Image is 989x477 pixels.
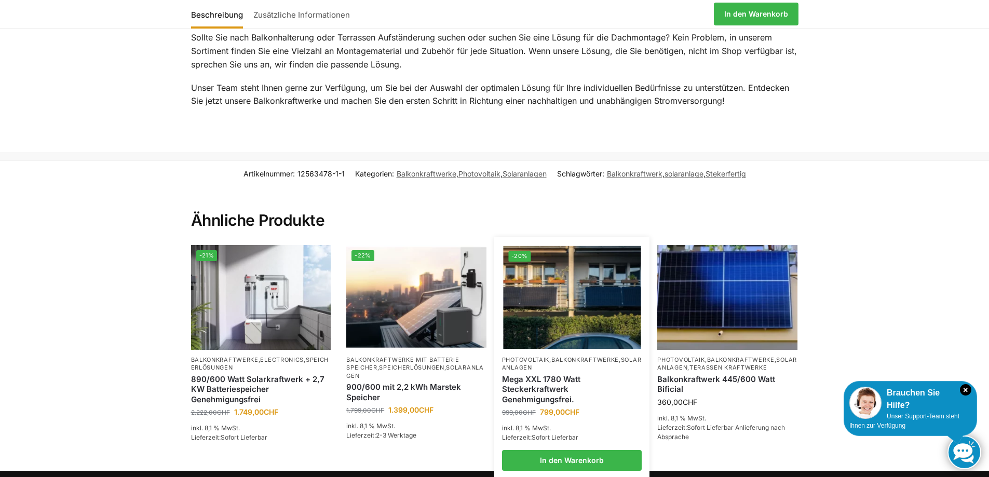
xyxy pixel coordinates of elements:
a: -21%Steckerkraftwerk mit 2,7kwh-Speicher [191,245,331,350]
a: Balkonkraftwerke mit Batterie Speicher [346,356,459,371]
bdi: 1.749,00 [234,407,278,416]
a: Solaranlagen [657,356,797,371]
span: Lieferzeit: [657,424,785,441]
span: Unser Support-Team steht Ihnen zur Verfügung [849,413,959,429]
bdi: 999,00 [502,408,536,416]
a: Speicherlösungen [379,364,444,371]
p: , , [346,356,486,380]
span: 2-3 Werktage [376,431,416,439]
a: Balkonkraftwerk [607,169,662,178]
a: Balkonkraftwerke [707,356,775,363]
a: Electronics [260,356,304,363]
img: Solaranlage für den kleinen Balkon [657,245,797,350]
a: 890/600 Watt Solarkraftwerk + 2,7 KW Batteriespeicher Genehmigungsfrei [191,374,331,405]
a: Solaranlagen [503,169,547,178]
i: Schließen [960,384,971,396]
a: In den Warenkorb legen: „Mega XXL 1780 Watt Steckerkraftwerk Genehmigungsfrei.“ [502,450,642,471]
span: CHF [419,405,433,414]
span: Artikelnummer: [243,168,345,179]
p: inkl. 8,1 % MwSt. [191,424,331,433]
p: inkl. 8,1 % MwSt. [657,414,797,423]
span: Sofort Lieferbar [221,433,267,441]
img: 2 Balkonkraftwerke [503,246,641,349]
a: -20%2 Balkonkraftwerke [503,246,641,349]
a: -22%Balkonkraftwerk mit Marstek Speicher [346,245,486,350]
span: CHF [565,407,579,416]
bdi: 1.399,00 [388,405,433,414]
a: Photovoltaik [458,169,500,178]
a: Balkonkraftwerke [191,356,259,363]
a: Solaranlagen [502,356,642,371]
span: Sofort Lieferbar Anlieferung nach Absprache [657,424,785,441]
a: Speicherlösungen [191,356,329,371]
span: Lieferzeit: [346,431,416,439]
span: CHF [683,398,697,406]
a: Photovoltaik [657,356,705,363]
a: Photovoltaik [502,356,549,363]
bdi: 799,00 [540,407,579,416]
img: Steckerkraftwerk mit 2,7kwh-Speicher [191,245,331,350]
p: inkl. 8,1 % MwSt. [346,421,486,431]
p: , , , [657,356,797,372]
p: inkl. 8,1 % MwSt. [502,424,642,433]
a: Balkonkraftwerke [397,169,456,178]
a: Stekerfertig [706,169,746,178]
img: Balkonkraftwerk mit Marstek Speicher [346,245,486,350]
p: Unser Team steht Ihnen gerne zur Verfügung, um Sie bei der Auswahl der optimalen Lösung für Ihre ... [191,81,798,108]
a: Terassen Kraftwerke [689,364,767,371]
a: Mega XXL 1780 Watt Steckerkraftwerk Genehmigungsfrei. [502,374,642,405]
bdi: 2.222,00 [191,408,230,416]
bdi: 1.799,00 [346,406,384,414]
a: Balkonkraftwerk 445/600 Watt Bificial [657,374,797,394]
span: 12563478-1-1 [297,169,345,178]
span: CHF [371,406,384,414]
span: Kategorien: , , [355,168,547,179]
span: CHF [264,407,278,416]
span: Schlagwörter: , , [557,168,746,179]
a: Solaranlagen [346,364,484,379]
a: Balkonkraftwerke [551,356,619,363]
a: 900/600 mit 2,2 kWh Marstek Speicher [346,382,486,402]
div: Brauchen Sie Hilfe? [849,387,971,412]
bdi: 360,00 [657,398,697,406]
a: solaranlage [665,169,703,178]
p: Sollte Sie nach Balkonhalterung oder Terrassen Aufständerung suchen oder suchen Sie eine Lösung f... [191,31,798,71]
p: , , [191,356,331,372]
p: , , [502,356,642,372]
h2: Ähnliche Produkte [191,186,798,230]
span: CHF [217,408,230,416]
span: CHF [523,408,536,416]
span: Lieferzeit: [191,433,267,441]
img: Customer service [849,387,882,419]
span: Lieferzeit: [502,433,578,441]
span: Sofort Lieferbar [532,433,578,441]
